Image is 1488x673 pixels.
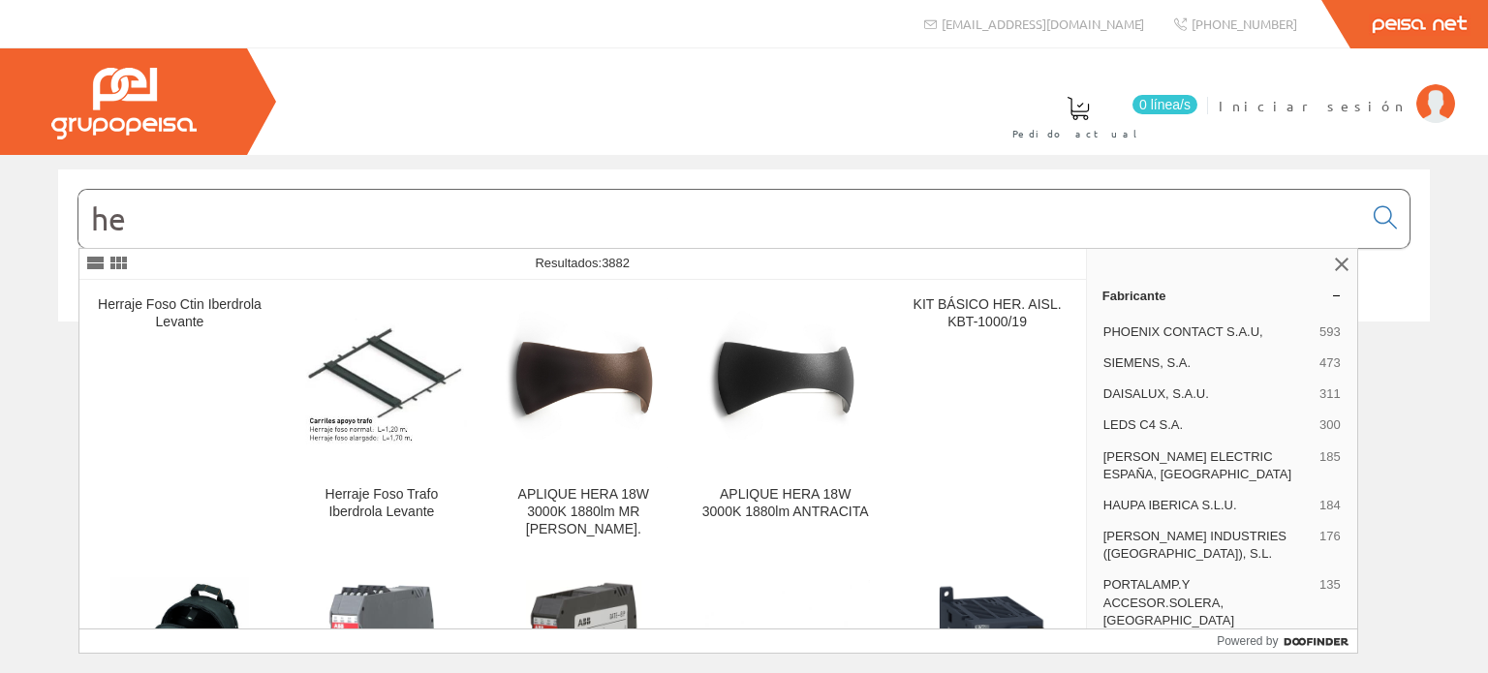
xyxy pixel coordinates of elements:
img: APLIQUE HERA 18W 3000K 1880lm MR OX. [499,298,668,468]
span: DAISALUX, S.A.U. [1103,385,1312,403]
span: 176 [1319,528,1341,563]
span: 300 [1319,416,1341,434]
input: Buscar... [78,190,1362,248]
span: PHOENIX CONTACT S.A.U, [1103,323,1312,341]
img: Grupo Peisa [51,68,197,139]
a: APLIQUE HERA 18W 3000K 1880lm ANTRACITA APLIQUE HERA 18W 3000K 1880lm ANTRACITA [685,281,885,561]
a: Herraje Foso Trafo Iberdrola Levante Herraje Foso Trafo Iberdrola Levante [281,281,481,561]
span: 593 [1319,323,1341,341]
span: PORTALAMP.Y ACCESOR.SOLERA, [GEOGRAPHIC_DATA] [1103,576,1312,629]
div: Herraje Foso Ctin Iberdrola Levante [95,296,264,331]
img: APLIQUE HERA 18W 3000K 1880lm ANTRACITA [700,298,870,468]
span: 473 [1319,354,1341,372]
span: 0 línea/s [1132,95,1197,114]
span: 3882 [602,256,630,270]
span: Powered by [1217,632,1278,650]
span: Resultados: [535,256,630,270]
span: 311 [1319,385,1341,403]
a: Fabricante [1087,280,1357,311]
span: HAUPA IBERICA S.L.U. [1103,497,1312,514]
span: [PHONE_NUMBER] [1192,15,1297,32]
a: Herraje Foso Ctin Iberdrola Levante [79,281,280,561]
span: [PERSON_NAME] ELECTRIC ESPAÑA, [GEOGRAPHIC_DATA] [1103,448,1312,483]
span: 185 [1319,448,1341,483]
a: APLIQUE HERA 18W 3000K 1880lm MR OX. APLIQUE HERA 18W 3000K 1880lm MR [PERSON_NAME]. [483,281,684,561]
div: KIT BÁSICO HER. AISL. KBT-1000/19 [902,296,1071,331]
div: © Grupo Peisa [58,346,1430,362]
a: Iniciar sesión [1219,80,1455,99]
div: APLIQUE HERA 18W 3000K 1880lm ANTRACITA [700,486,870,521]
span: Iniciar sesión [1219,96,1407,115]
span: LEDS C4 S.A. [1103,416,1312,434]
span: 184 [1319,497,1341,514]
span: Pedido actual [1012,124,1144,143]
div: APLIQUE HERA 18W 3000K 1880lm MR [PERSON_NAME]. [499,486,668,538]
span: [EMAIL_ADDRESS][DOMAIN_NAME] [942,15,1144,32]
a: KIT BÁSICO HER. AISL. KBT-1000/19 [886,281,1087,561]
span: 135 [1319,576,1341,629]
a: Powered by [1217,629,1357,653]
span: [PERSON_NAME] INDUSTRIES ([GEOGRAPHIC_DATA]), S.L. [1103,528,1312,563]
span: SIEMENS, S.A. [1103,354,1312,372]
img: Herraje Foso Trafo Iberdrola Levante [296,319,466,447]
div: Herraje Foso Trafo Iberdrola Levante [296,486,466,521]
